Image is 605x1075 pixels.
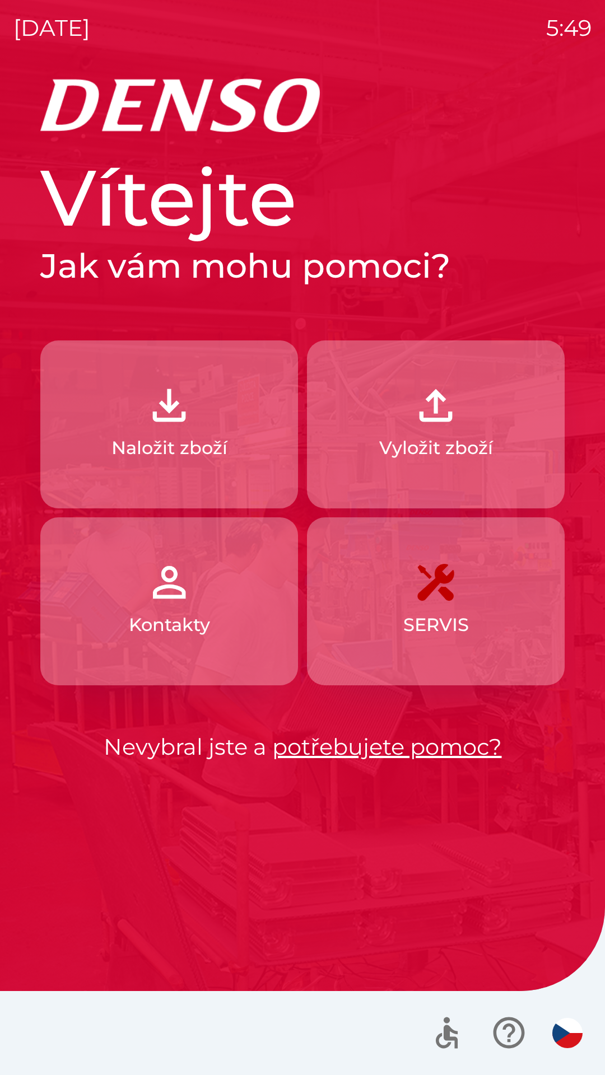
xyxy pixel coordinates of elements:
[129,611,210,638] p: Kontakty
[307,517,565,685] button: SERVIS
[379,434,493,461] p: Vyložit zboží
[40,730,565,764] p: Nevybral jste a
[40,340,298,508] button: Naložit zboží
[552,1018,583,1048] img: cs flag
[272,733,502,760] a: potřebujete pomoc?
[546,11,592,45] p: 5:49
[145,381,194,430] img: 918cc13a-b407-47b8-8082-7d4a57a89498.png
[411,558,460,607] img: 7408382d-57dc-4d4c-ad5a-dca8f73b6e74.png
[403,611,469,638] p: SERVIS
[411,381,460,430] img: 2fb22d7f-6f53-46d3-a092-ee91fce06e5d.png
[145,558,194,607] img: 072f4d46-cdf8-44b2-b931-d189da1a2739.png
[40,78,565,132] img: Logo
[111,434,227,461] p: Naložit zboží
[40,245,565,287] h2: Jak vám mohu pomoci?
[40,517,298,685] button: Kontakty
[13,11,90,45] p: [DATE]
[40,150,565,245] h1: Vítejte
[307,340,565,508] button: Vyložit zboží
